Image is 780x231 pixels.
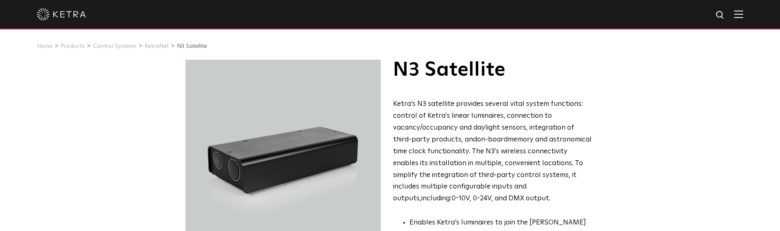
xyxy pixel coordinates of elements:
[61,43,85,49] a: Products
[37,43,52,49] a: Home
[93,43,136,49] a: Control Systems
[477,136,508,143] g: on-board
[393,99,592,205] p: Ketra’s N3 satellite provides several vital system functions: control of Ketra's linear luminaire...
[37,8,86,20] img: ketra-logo-2019-white
[177,43,207,49] a: N3 Satellite
[734,10,743,18] img: Hamburger%20Nav.svg
[393,60,592,80] h1: N3 Satellite
[715,10,726,20] img: search icon
[421,195,452,202] g: including:
[145,43,169,49] a: KetraNet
